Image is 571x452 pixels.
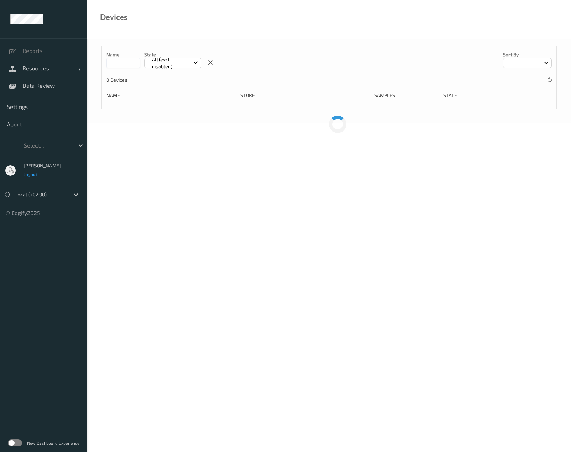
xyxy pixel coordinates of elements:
[144,51,201,58] p: State
[503,51,552,58] p: Sort by
[106,77,159,84] p: 0 Devices
[100,14,128,21] div: Devices
[443,92,508,99] div: State
[240,92,369,99] div: Store
[374,92,439,99] div: Samples
[150,56,194,70] p: All (excl. disabled)
[106,92,235,99] div: Name
[106,51,140,58] p: Name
